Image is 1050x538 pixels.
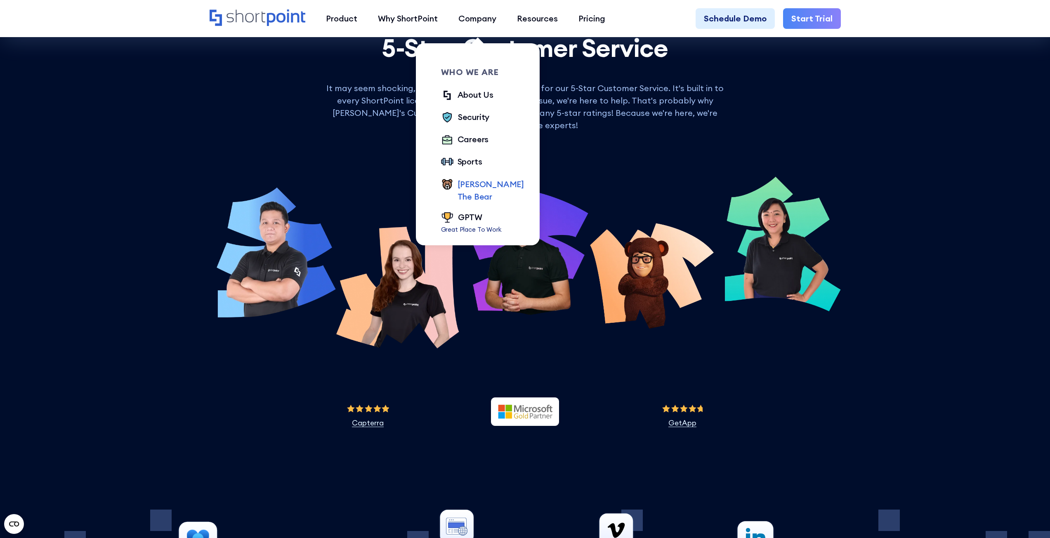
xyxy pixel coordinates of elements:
a: Why ShortPoint [368,8,448,29]
a: Capterra [352,419,384,427]
a: Product [316,8,368,29]
iframe: Chat Widget [901,442,1050,538]
div: Why ShortPoint [378,12,438,25]
a: [PERSON_NAME] The Bear [441,178,524,203]
div: Sports [458,155,482,168]
p: It may seem shocking, but ShortPoint doesn't charge for our 5-Star Customer Service. It's built i... [319,82,731,132]
a: Schedule Demo [696,8,775,29]
a: GetApp [668,419,696,427]
a: Company [448,8,507,29]
a: Security [441,111,490,125]
div: GPTW [458,211,482,223]
button: Open CMP widget [4,514,24,534]
div: Security [458,111,489,123]
div: Pricing [578,12,605,25]
div: About Us [458,89,493,101]
a: GPTW [441,211,502,225]
p: Great Place To Work [441,225,502,235]
div: Product [326,12,357,25]
a: Home [210,9,306,27]
h2: 5-Star Customer Service [210,34,841,61]
a: Sports [441,155,482,169]
div: Who we are [441,68,524,76]
a: Start Trial [783,8,841,29]
div: Resources [517,12,558,25]
a: About Us [441,89,493,103]
div: [PERSON_NAME] The Bear [458,178,524,203]
div: Company [458,12,496,25]
a: Pricing [568,8,616,29]
div: Careers [458,133,489,146]
a: Careers [441,133,489,147]
a: Resources [507,8,568,29]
